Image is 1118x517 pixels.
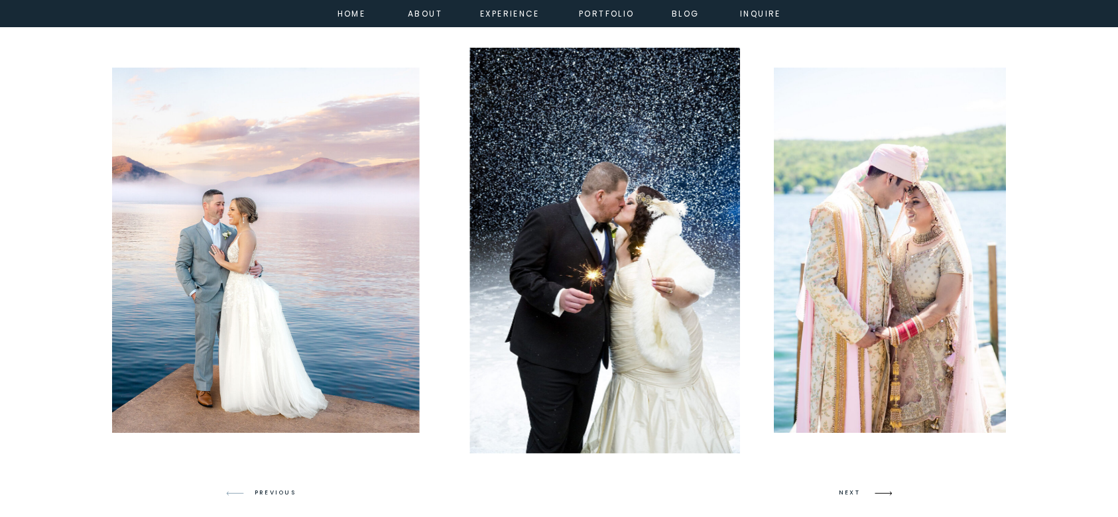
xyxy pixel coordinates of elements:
[255,487,306,499] h3: PREVIOUS
[737,7,784,19] a: inquire
[408,7,438,19] a: about
[578,7,635,19] a: portfolio
[480,7,534,19] a: experience
[334,7,369,19] a: home
[839,487,864,499] h3: NEXT
[662,7,710,19] a: Blog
